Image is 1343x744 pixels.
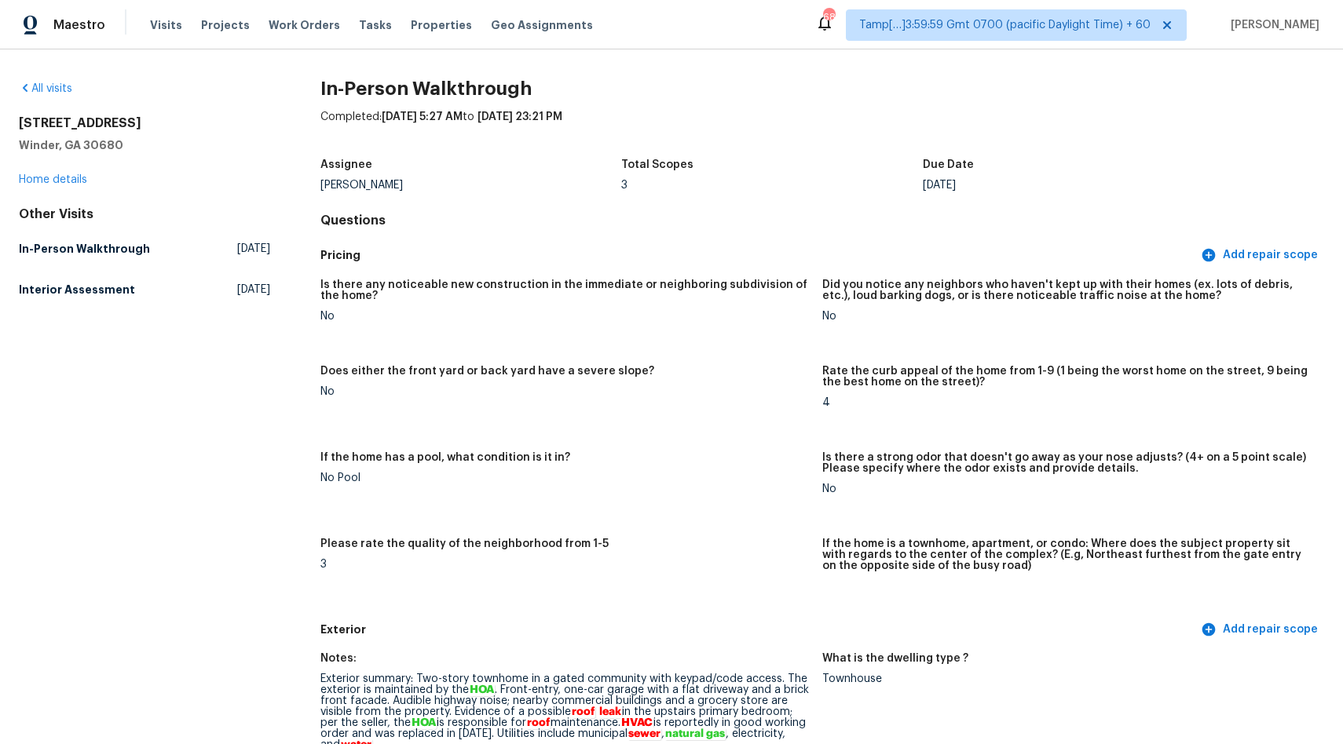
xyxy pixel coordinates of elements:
[320,653,357,664] h5: Notes:
[822,673,1312,684] div: Townhouse
[269,17,340,33] span: Work Orders
[237,241,270,257] span: [DATE]
[822,483,1312,494] div: No
[237,282,270,297] span: [DATE]
[320,452,570,463] h5: If the home has a pool, what condition is it in?
[1198,241,1324,270] button: Add repair scope
[320,279,810,301] h5: Is there any noticeable new construction in the immediate or neighboring subdivision of the home?
[822,653,968,664] h5: What is the dwelling type ?
[1204,620,1318,640] span: Add repair scope
[491,17,593,33] span: Geo Assignments
[19,206,270,222] div: Other Visits
[923,180,1224,191] div: [DATE]
[859,17,1151,33] span: Tamp[…]3:59:59 Gmt 0700 (pacific Daylight Time) + 60
[1224,17,1319,33] span: [PERSON_NAME]
[320,247,1198,264] h5: Pricing
[822,279,1312,301] h5: Did you notice any neighbors who haven't kept up with their homes (ex. lots of debris, etc.), lou...
[822,366,1312,388] h5: Rate the curb appeal of the home from 1-9 (1 being the worst home on the street, 9 being the best...
[664,728,726,740] em: natural gas
[1204,246,1318,265] span: Add repair scope
[150,17,182,33] span: Visits
[19,115,270,131] h2: [STREET_ADDRESS]
[621,159,693,170] h5: Total Scopes
[822,452,1312,474] h5: Is there a strong odor that doesn't go away as your nose adjusts? (4+ on a 5 point scale) Please ...
[53,17,105,33] span: Maestro
[320,213,1324,228] h4: Questions
[320,472,810,483] div: No Pool
[628,728,661,740] em: sewer
[19,174,87,185] a: Home details
[526,717,551,729] em: roof
[822,538,1312,571] h5: If the home is a townhome, apartment, or condo: Where does the subject property sit with regards ...
[320,622,1198,638] h5: Exterior
[19,241,150,257] h5: In-Person Walkthrough
[19,137,270,153] h5: Winder, GA 30680
[19,275,270,304] a: Interior Assessment[DATE]
[320,366,654,377] h5: Does either the front yard or back yard have a severe slope?
[382,111,463,122] span: [DATE] 5:27 AM
[359,20,392,31] span: Tasks
[201,17,250,33] span: Projects
[1198,615,1324,644] button: Add repair scope
[822,397,1312,408] div: 4
[19,282,135,297] h5: Interior Assessment
[320,386,810,397] div: No
[320,538,609,549] h5: Please rate the quality of the neighborhood from 1-5
[411,717,437,729] em: HOA
[320,559,810,570] div: 3
[822,311,1312,322] div: No
[320,311,810,322] div: No
[620,717,653,729] em: HVAC
[571,706,595,718] em: roof
[923,159,974,170] h5: Due Date
[469,684,495,696] em: HOA
[19,83,72,94] a: All visits
[320,109,1324,150] div: Completed: to
[320,180,622,191] div: [PERSON_NAME]
[478,111,562,122] span: [DATE] 23:21 PM
[320,159,372,170] h5: Assignee
[320,81,1324,97] h2: In-Person Walkthrough
[19,235,270,263] a: In-Person Walkthrough[DATE]
[621,180,923,191] div: 3
[598,706,622,718] em: leak
[411,17,472,33] span: Properties
[823,9,834,25] div: 685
